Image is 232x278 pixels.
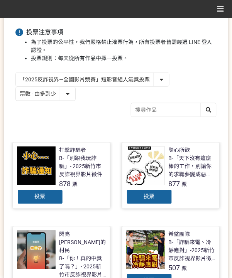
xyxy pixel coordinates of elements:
span: 票 [182,182,187,188]
div: 閃亮[PERSON_NAME]的村民 [59,231,106,255]
span: 878 [59,180,71,188]
div: 希望團隊 [169,231,190,239]
span: 507 [169,264,180,272]
div: B-「天下沒有這麼棒的工作，別讓你的求職夢變成惡夢！」- 2025新竹市反詐視界影片徵件 [169,155,215,179]
div: B-「別跟我玩詐騙」- 2025新竹市反詐視界影片徵件 [59,155,106,179]
span: 票 [73,182,78,188]
div: 隨心所欲 [169,147,190,155]
input: 搜尋作品 [131,103,216,117]
a: 隨心所欲B-「天下沒有這麼棒的工作，別讓你的求職夢變成惡夢！」- 2025新竹市反詐視界影片徵件877票投票 [122,142,220,209]
div: B-「詐騙來電、冷靜應對」-2025新竹市反詐視界影片徵件 [169,239,215,263]
span: 投票 [35,194,46,200]
span: 投票注意事項 [26,29,63,36]
span: 877 [169,180,180,188]
li: 為了投票的公平性，我們嚴格禁止灌票行為，所有投票者皆需經過 LINE 登入認證。 [31,38,217,54]
a: 打擊詐騙者B-「別跟我玩詐騙」- 2025新竹市反詐視界影片徵件878票投票 [13,142,110,209]
span: 票 [182,266,187,272]
li: 投票規則：每天從所有作品中擇一投票。 [31,54,217,62]
span: 投票 [144,194,155,200]
div: 打擊詐騙者 [59,147,86,155]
